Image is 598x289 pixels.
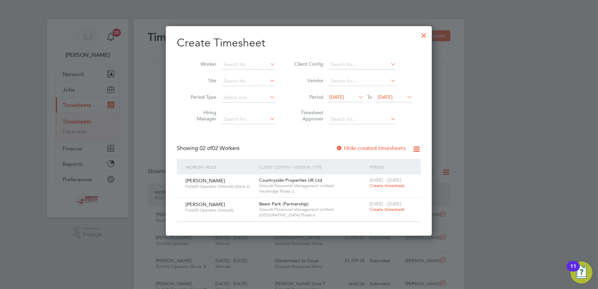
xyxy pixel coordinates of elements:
div: Client Config / Vendor / Site [257,159,368,175]
span: 02 of [200,145,212,152]
input: Search for... [328,115,396,124]
label: Vendor [292,77,323,84]
label: Site [185,77,216,84]
span: To [365,93,374,101]
input: Search for... [328,60,396,69]
span: [DATE] - [DATE] [370,201,401,207]
div: Worker / Role [184,159,257,175]
span: [PERSON_NAME] [185,201,225,207]
div: Period [368,159,414,175]
label: Hiring Manager [185,109,216,122]
span: [DATE] [378,94,393,100]
span: Countryside Properties UK Ltd [259,177,322,183]
span: Simcott Personnel Management Limited [259,207,366,212]
span: [DATE] [329,94,344,100]
input: Search for... [221,76,275,86]
span: Heybridge Phase 2 [259,189,366,194]
span: 02 Workers [200,145,239,152]
label: Timesheet Approver [292,109,323,122]
input: Search for... [328,76,396,86]
input: Search for... [221,115,275,124]
span: [DATE] - [DATE] [370,177,401,183]
h2: Create Timesheet [177,36,421,50]
span: Create timesheet [370,183,405,189]
label: Hide created timesheets [336,145,406,152]
span: Beam Park (Partnership) [259,201,309,207]
label: Period [292,94,323,100]
span: Forklift Operator (Simcott) [185,207,254,213]
span: Forklift Operator (Simcott) (Zone 2) [185,184,254,189]
span: Create timesheet [370,206,405,212]
div: 11 [570,266,576,275]
input: Select one [221,93,275,103]
input: Search for... [221,60,275,69]
label: Client Config [292,61,323,67]
label: Worker [185,61,216,67]
button: Open Resource Center, 11 new notifications [570,261,592,283]
label: Period Type [185,94,216,100]
span: [PERSON_NAME] [185,178,225,184]
div: Showing [177,145,241,152]
span: [GEOGRAPHIC_DATA] Phase 6 [259,212,366,218]
span: Simcott Personnel Management Limited [259,183,366,189]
